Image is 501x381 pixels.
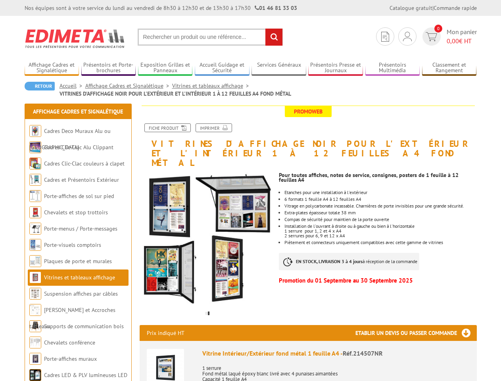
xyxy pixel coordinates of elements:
[447,27,477,46] span: Mon panier
[25,82,55,90] a: Retour
[447,37,477,46] span: € HT
[284,233,476,238] div: 2 serrures pour 6, 9 et 12 x A4
[29,304,41,316] img: Cimaises et Accroches tableaux
[29,288,41,300] img: Suspension affiches par câbles
[44,209,108,216] a: Chevalets et stop trottoirs
[426,32,437,41] img: devis rapide
[343,349,383,357] span: Réf.214507NR
[29,271,41,283] img: Vitrines et tableaux affichage
[44,144,113,151] a: Cadres Clic-Clac Alu Clippant
[85,82,172,89] a: Affichage Cadres et Signalétique
[29,174,41,186] img: Cadres et Présentoirs Extérieur
[308,62,363,75] a: Présentoirs Presse et Journaux
[29,206,41,218] img: Chevalets et stop trottoirs
[390,4,477,12] div: |
[25,62,79,75] a: Affichage Cadres et Signalétique
[29,125,41,137] img: Cadres Deco Muraux Alu ou Bois
[140,172,273,306] img: affichage_vitrines_d_affichage_affiche_interieur_exterieur_fond_metal_214511nr_214513nr_214515nr.jpg
[284,217,476,222] li: Compas de sécurité pour maintien de la porte ouverte
[29,369,41,381] img: Cadres LED & PLV lumineuses LED
[29,353,41,365] img: Porte-affiches muraux
[60,82,85,89] a: Accueil
[284,210,476,215] li: Extra-plates épaisseur totale 38 mm
[279,253,419,270] p: à réception de la commande
[29,255,41,267] img: Plaques de porte et murales
[365,62,420,75] a: Présentoirs Multimédia
[44,274,115,281] a: Vitrines et tableaux affichage
[284,204,476,208] li: Vitrage en polycarbonate incassable. Charnières de porte invisibles pour une grande sécurité.
[44,339,95,346] a: Chevalets conférence
[25,4,297,12] div: Nos équipes sont à votre service du lundi au vendredi de 8h30 à 12h30 et de 13h30 à 17h30
[284,224,476,229] div: Installation de l'ouvrant à droite ou à gauche ou bien à l'horizontale
[251,62,306,75] a: Services Généraux
[296,258,363,264] strong: EN STOCK, LIVRAISON 3 à 4 jours
[390,4,432,12] a: Catalogue gratuit
[33,108,123,115] a: Affichage Cadres et Signalétique
[285,106,332,117] span: Promoweb
[284,197,476,202] div: 6 formats 1 feuille A4 à 12 feuilles A4
[422,62,477,75] a: Classement et Rangement
[44,371,127,379] a: Cadres LED & PLV lumineuses LED
[420,27,477,46] a: devis rapide 0 Mon panier 0,00€ HT
[44,241,101,248] a: Porte-visuels comptoirs
[29,239,41,251] img: Porte-visuels comptoirs
[44,176,119,183] a: Cadres et Présentoirs Extérieur
[447,37,459,45] span: 0,00
[172,82,252,89] a: Vitrines et tableaux affichage
[44,323,124,330] a: Supports de communication bois
[29,127,111,151] a: Cadres Deco Muraux Alu ou [GEOGRAPHIC_DATA]
[29,190,41,202] img: Porte-affiches de sol sur pied
[29,223,41,235] img: Porte-menus / Porte-messages
[138,29,283,46] input: Rechercher un produit ou une référence...
[403,32,412,41] img: devis rapide
[81,62,136,75] a: Présentoirs et Porte-brochures
[147,325,184,341] p: Prix indiqué HT
[255,4,297,12] strong: 01 46 81 33 03
[29,158,41,169] img: Cadres Clic-Clac couleurs à clapet
[195,62,250,75] a: Accueil Guidage et Sécurité
[284,229,476,233] div: 1 serrure pour 1, 2 et 4 x A4
[355,325,477,341] h3: Etablir un devis ou passer commande
[29,306,115,330] a: [PERSON_NAME] et Accroches tableaux
[202,349,470,358] div: Vitrine Intérieur/Extérieur fond métal 1 feuille A4 -
[138,62,193,75] a: Exposition Grilles et Panneaux
[44,225,117,232] a: Porte-menus / Porte-messages
[44,258,112,265] a: Plaques de porte et murales
[44,160,125,167] a: Cadres Clic-Clac couleurs à clapet
[144,123,191,132] a: Fiche produit
[44,192,114,200] a: Porte-affiches de sol sur pied
[279,278,476,283] p: Promotion du 01 Septembre au 30 Septembre 2025
[381,32,389,42] img: devis rapide
[25,24,126,53] img: Edimeta
[196,123,232,132] a: Imprimer
[44,355,97,362] a: Porte-affiches muraux
[44,290,118,297] a: Suspension affiches par câbles
[434,25,442,33] span: 0
[284,190,476,195] li: Etanches pour une installation à l'extérieur
[434,4,477,12] a: Commande rapide
[60,90,291,98] li: VITRINES D'AFFICHAGE NOIR POUR L'EXTÉRIEUR ET L'INTÉRIEUR 1 À 12 FEUILLES A4 FOND MÉTAL
[284,240,476,245] li: Piètement et connecteurs uniquement compatibles avec cette gamme de vitrines
[265,29,282,46] input: rechercher
[279,171,459,183] span: Pour toutes affiches, notes de service, consignes, posters de 1 feuille à 12 feuilles A4
[29,337,41,348] img: Chevalets conférence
